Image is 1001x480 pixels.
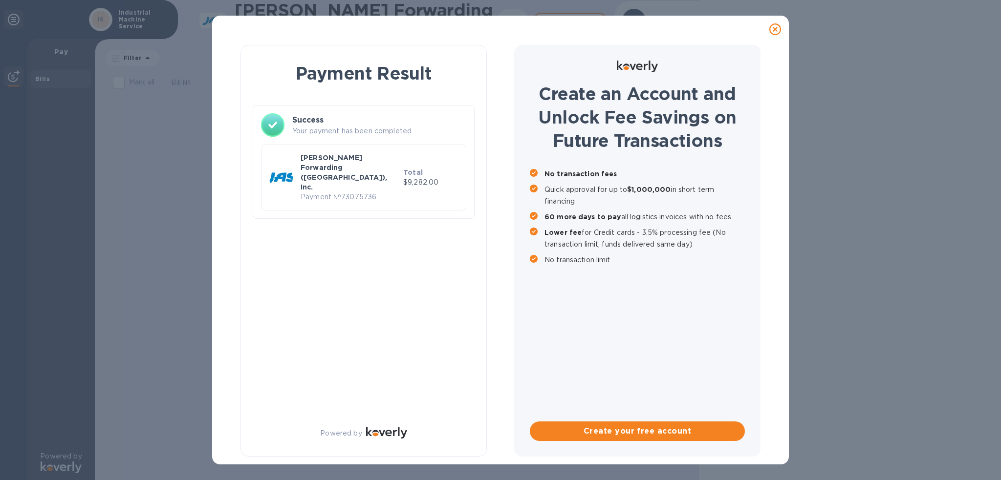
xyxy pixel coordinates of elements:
img: Logo [366,427,407,438]
h3: Success [292,114,466,126]
p: $9,282.00 [403,177,458,188]
h1: Create an Account and Unlock Fee Savings on Future Transactions [530,82,745,152]
p: Quick approval for up to in short term financing [544,184,745,207]
p: [PERSON_NAME] Forwarding ([GEOGRAPHIC_DATA]), Inc. [301,153,399,192]
h1: Payment Result [257,61,471,85]
b: Total [403,168,423,176]
p: all logistics invoices with no fees [544,211,745,223]
b: No transaction fees [544,170,617,178]
b: $1,000,000 [627,186,671,193]
b: Lower fee [544,229,582,236]
button: Create your free account [530,421,745,441]
span: Create your free account [538,425,737,437]
p: for Credit cards - 3.5% processing fee (No transaction limit, funds delivered same day) [544,227,745,250]
p: No transaction limit [544,254,745,266]
b: 60 more days to pay [544,213,621,221]
img: Logo [617,61,658,72]
p: Payment № 73075736 [301,192,399,202]
p: Your payment has been completed. [292,126,466,136]
p: Powered by [320,428,362,438]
